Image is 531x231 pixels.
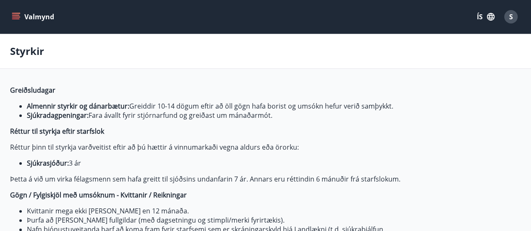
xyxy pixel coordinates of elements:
span: S [509,12,513,21]
li: Fara ávallt fyrir stjórnarfund og greiðast um mánaðarmót. [27,111,406,120]
p: Þetta á við um virka félagsmenn sem hafa greitt til sjóðsins undanfarin 7 ár. Annars eru réttindi... [10,174,406,184]
strong: Almennir styrkir og dánarbætur: [27,101,129,111]
li: Greiddir 10-14 dögum eftir að öll gögn hafa borist og umsókn hefur verið samþykkt. [27,101,406,111]
li: Þurfa að [PERSON_NAME] fullgildar (með dagsetningu og stimpli/merki fyrirtækis). [27,215,406,225]
strong: Sjúkradagpeningar: [27,111,89,120]
strong: Greiðsludagar [10,86,55,95]
button: S [501,7,521,27]
p: Styrkir [10,44,44,58]
button: ÍS [472,9,499,24]
strong: Réttur til styrkja eftir starfslok [10,127,104,136]
li: 3 ár [27,158,406,168]
li: Kvittanir mega ekki [PERSON_NAME] en 12 mánaða. [27,206,406,215]
p: Réttur þinn til styrkja varðveitist eftir að þú hættir á vinnumarkaði vegna aldurs eða örorku: [10,143,406,152]
strong: Gögn / Fylgiskjöl með umsóknum - Kvittanir / Reikningar [10,190,187,200]
strong: Sjúkrasjóður: [27,158,69,168]
button: menu [10,9,58,24]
